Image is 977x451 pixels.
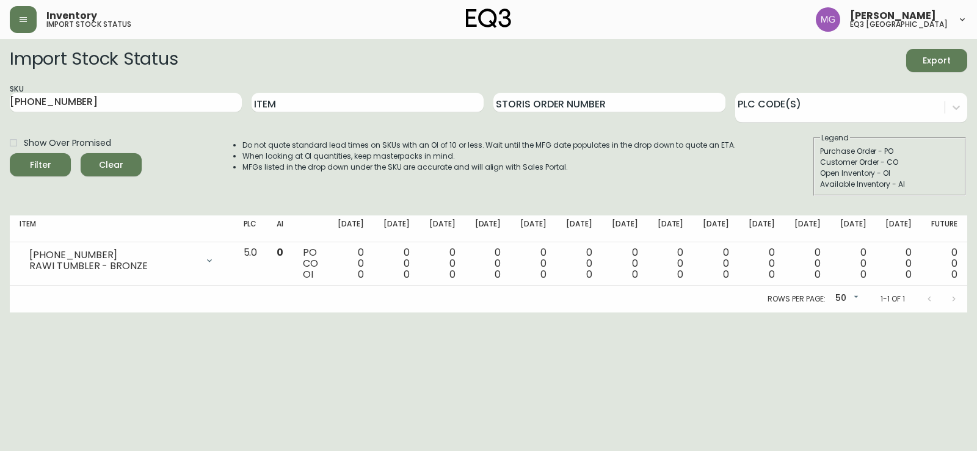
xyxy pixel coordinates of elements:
[820,179,959,190] div: Available Inventory - AI
[586,267,592,281] span: 0
[602,215,648,242] th: [DATE]
[768,294,826,305] p: Rows per page:
[383,247,410,280] div: 0 0
[703,247,729,280] div: 0 0
[677,267,683,281] span: 0
[830,215,876,242] th: [DATE]
[876,215,921,242] th: [DATE]
[10,49,178,72] h2: Import Stock Status
[46,11,97,21] span: Inventory
[303,247,318,280] div: PO CO
[303,267,313,281] span: OI
[429,247,456,280] div: 0 0
[449,267,456,281] span: 0
[520,247,547,280] div: 0 0
[495,267,501,281] span: 0
[234,215,267,242] th: PLC
[466,9,511,28] img: logo
[374,215,419,242] th: [DATE]
[10,215,234,242] th: Item
[860,267,866,281] span: 0
[234,242,267,286] td: 5.0
[693,215,739,242] th: [DATE]
[658,247,684,280] div: 0 0
[906,267,912,281] span: 0
[267,215,293,242] th: AI
[815,267,821,281] span: 0
[404,267,410,281] span: 0
[951,267,957,281] span: 0
[242,162,736,173] li: MFGs listed in the drop down under the SKU are accurate and will align with Sales Portal.
[24,137,111,150] span: Show Over Promised
[465,215,511,242] th: [DATE]
[769,267,775,281] span: 0
[739,215,785,242] th: [DATE]
[749,247,775,280] div: 0 0
[338,247,364,280] div: 0 0
[510,215,556,242] th: [DATE]
[242,151,736,162] li: When looking at OI quantities, keep masterpacks in mind.
[540,267,547,281] span: 0
[820,132,850,143] legend: Legend
[632,267,638,281] span: 0
[931,247,957,280] div: 0 0
[29,261,197,272] div: RAWI TUMBLER - BRONZE
[419,215,465,242] th: [DATE]
[475,247,501,280] div: 0 0
[840,247,866,280] div: 0 0
[10,153,71,176] button: Filter
[90,157,132,173] span: Clear
[785,215,830,242] th: [DATE]
[921,215,967,242] th: Future
[820,146,959,157] div: Purchase Order - PO
[242,140,736,151] li: Do not quote standard lead times on SKUs with an OI of 10 or less. Wait until the MFG date popula...
[850,21,948,28] h5: eq3 [GEOGRAPHIC_DATA]
[850,11,936,21] span: [PERSON_NAME]
[566,247,592,280] div: 0 0
[20,247,224,274] div: [PHONE_NUMBER]RAWI TUMBLER - BRONZE
[648,215,694,242] th: [DATE]
[328,215,374,242] th: [DATE]
[916,53,957,68] span: Export
[820,168,959,179] div: Open Inventory - OI
[820,157,959,168] div: Customer Order - CO
[46,21,131,28] h5: import stock status
[556,215,602,242] th: [DATE]
[277,245,283,259] span: 0
[830,289,861,309] div: 50
[358,267,364,281] span: 0
[29,250,197,261] div: [PHONE_NUMBER]
[881,294,905,305] p: 1-1 of 1
[885,247,912,280] div: 0 0
[906,49,967,72] button: Export
[81,153,142,176] button: Clear
[723,267,729,281] span: 0
[794,247,821,280] div: 0 0
[816,7,840,32] img: de8837be2a95cd31bb7c9ae23fe16153
[612,247,638,280] div: 0 0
